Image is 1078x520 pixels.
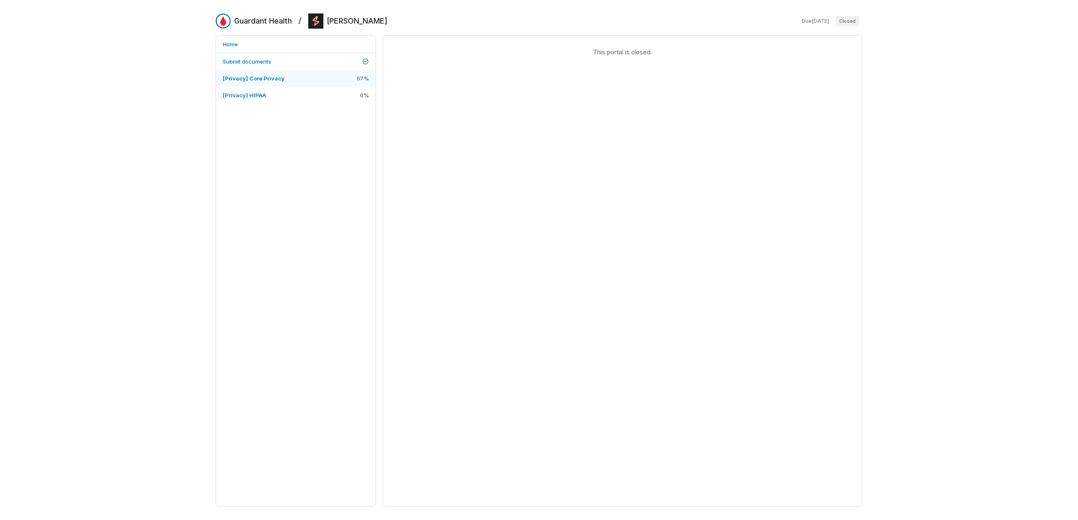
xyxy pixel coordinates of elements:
span: This portal is closed. [390,48,855,56]
h2: [PERSON_NAME] [327,16,387,27]
span: 67 % [357,75,369,82]
a: [Privacy] HIPAA0% [216,87,376,104]
span: 0 % [360,91,369,99]
a: [Privacy] Core Privacy67% [216,70,376,87]
span: Due [DATE] [802,18,829,24]
h2: Guardant Health [234,16,292,27]
h2: / [299,13,302,26]
span: Closed [836,16,859,26]
a: Home [216,36,376,53]
span: [Privacy] Core Privacy [223,75,285,82]
a: Submit documents [216,53,376,70]
span: Submit documents [223,58,271,65]
span: [Privacy] HIPAA [223,92,266,99]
